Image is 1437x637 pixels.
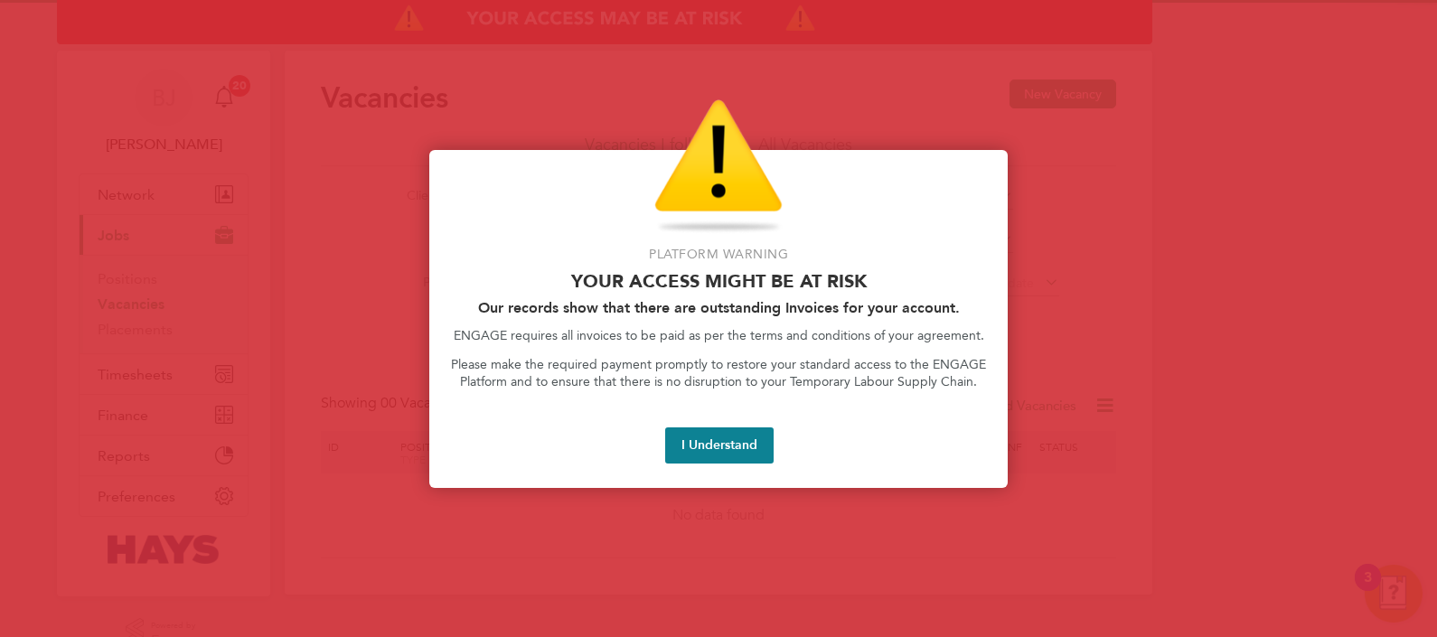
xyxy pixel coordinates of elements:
[451,299,986,316] h2: Our records show that there are outstanding Invoices for your account.
[451,327,986,345] p: ENGAGE requires all invoices to be paid as per the terms and conditions of your agreement.
[451,270,986,292] p: Your access might be at risk
[654,99,783,235] img: Warning Icon
[451,246,986,264] p: Platform Warning
[429,150,1008,488] div: Access At Risk
[451,356,986,391] p: Please make the required payment promptly to restore your standard access to the ENGAGE Platform ...
[665,427,774,464] button: I Understand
